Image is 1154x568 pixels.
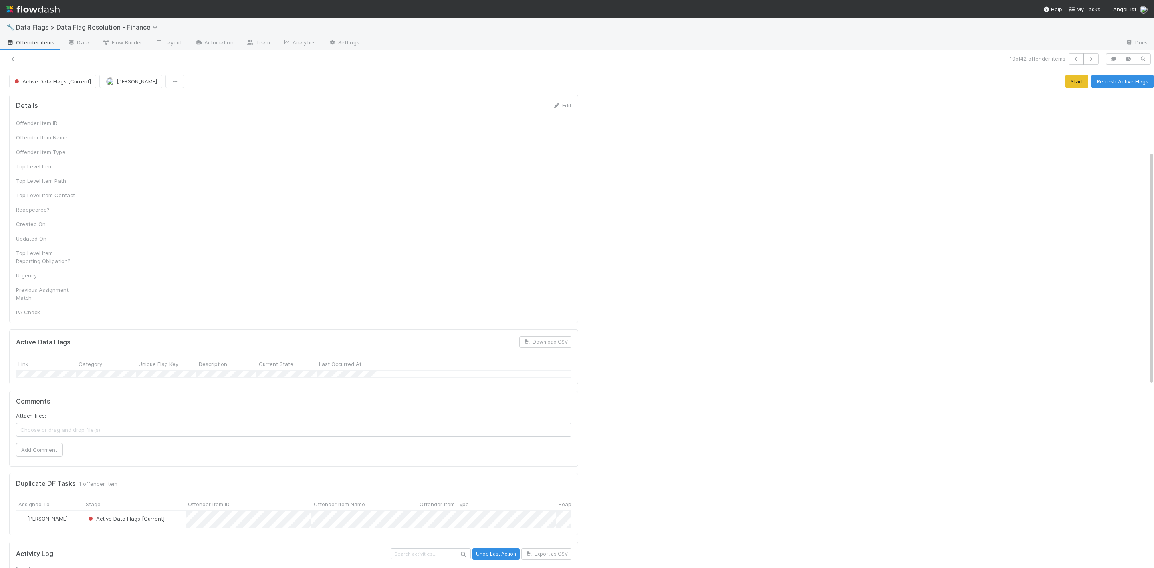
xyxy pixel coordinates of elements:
[317,357,377,370] div: Last Occurred At
[16,308,76,316] div: PA Check
[87,515,165,523] div: Active Data Flags [Current]
[117,78,157,85] span: [PERSON_NAME]
[9,75,96,88] button: Active Data Flags [Current]
[16,102,38,110] h5: Details
[79,480,117,488] span: 1 offender item
[16,338,71,346] h5: Active Data Flags
[16,177,76,185] div: Top Level Item Path
[16,412,46,420] label: Attach files:
[1065,75,1088,88] button: Start
[16,133,76,141] div: Offender Item Name
[16,148,76,156] div: Offender Item Type
[1113,6,1136,12] span: AngelList
[322,37,366,50] a: Settings
[314,500,365,508] span: Offender Item Name
[102,38,142,46] span: Flow Builder
[16,191,76,199] div: Top Level Item Contact
[1140,6,1148,14] img: avatar_d7f67417-030a-43ce-a3ce-a315a3ccfd08.png
[149,37,188,50] a: Layout
[420,500,469,508] span: Offender Item Type
[196,357,256,370] div: Description
[18,500,50,508] span: Assigned To
[87,515,165,522] span: Active Data Flags [Current]
[16,443,63,457] button: Add Comment
[16,119,76,127] div: Offender Item ID
[27,515,68,522] span: [PERSON_NAME]
[188,37,240,50] a: Automation
[13,78,91,85] span: Active Data Flags [Current]
[16,357,76,370] div: Link
[188,500,230,508] span: Offender Item ID
[76,357,136,370] div: Category
[6,24,14,30] span: 🔧
[1069,5,1100,13] a: My Tasks
[391,548,471,559] input: Search activities...
[16,162,76,170] div: Top Level Item
[6,2,60,16] img: logo-inverted-e16ddd16eac7371096b0.svg
[16,206,76,214] div: Reappeared?
[276,37,322,50] a: Analytics
[96,37,149,50] a: Flow Builder
[16,271,76,279] div: Urgency
[519,336,571,348] button: Download CSV
[16,286,76,302] div: Previous Assignment Match
[472,548,520,560] button: Undo Last Action
[86,500,101,508] span: Stage
[1119,37,1154,50] a: Docs
[16,550,389,558] h5: Activity Log
[16,480,76,488] h5: Duplicate DF Tasks
[553,102,571,109] a: Edit
[16,398,571,406] h5: Comments
[1043,5,1062,13] div: Help
[1091,75,1154,88] button: Refresh Active Flags
[16,234,76,243] div: Updated On
[521,548,571,560] button: Export as CSV
[559,500,603,508] span: Reappeared Date
[99,75,162,88] button: [PERSON_NAME]
[16,220,76,228] div: Created On
[240,37,276,50] a: Team
[1010,55,1065,63] span: 19 of 42 offender items
[136,357,196,370] div: Unique Flag Key
[6,38,54,46] span: Offender items
[16,249,76,265] div: Top Level Item Reporting Obligation?
[20,515,26,522] img: avatar_d7f67417-030a-43ce-a3ce-a315a3ccfd08.png
[106,77,114,85] img: avatar_d7f67417-030a-43ce-a3ce-a315a3ccfd08.png
[19,515,68,523] div: [PERSON_NAME]
[16,23,162,31] span: Data Flags > Data Flag Resolution - Finance
[256,357,317,370] div: Current State
[1069,6,1100,12] span: My Tasks
[16,423,571,436] span: Choose or drag and drop file(s)
[61,37,95,50] a: Data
